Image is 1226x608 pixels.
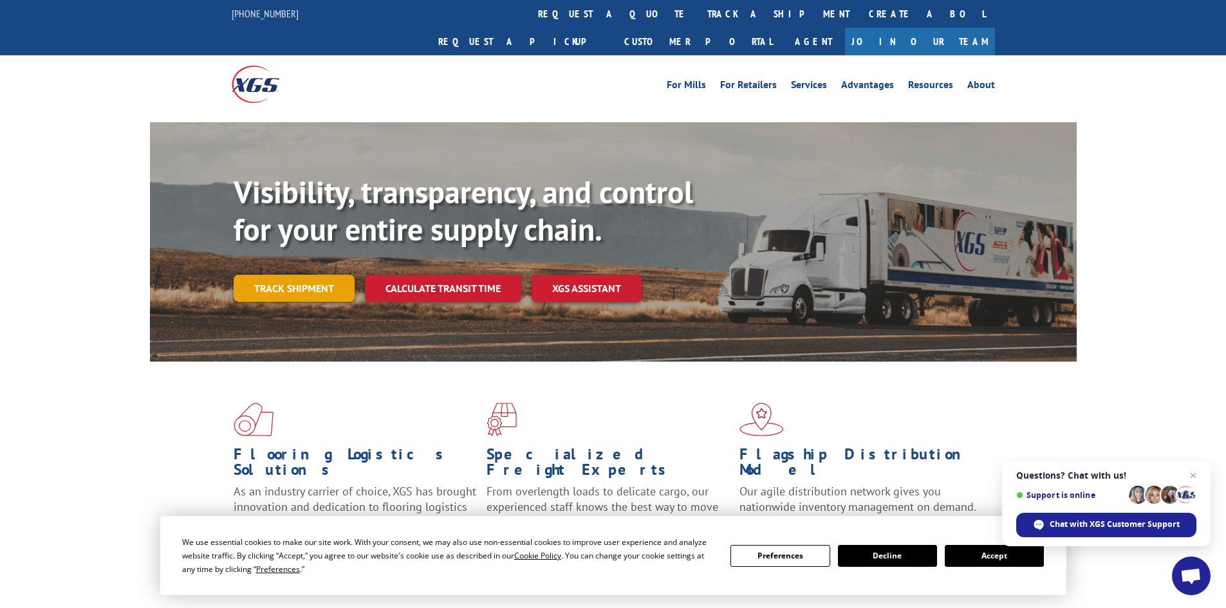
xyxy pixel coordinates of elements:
a: Resources [908,80,953,94]
a: Advantages [841,80,894,94]
a: Join Our Team [845,28,995,55]
a: Track shipment [234,275,355,302]
span: Close chat [1185,468,1201,483]
span: Questions? Chat with us! [1016,470,1196,481]
p: From overlength loads to delicate cargo, our experienced staff knows the best way to move your fr... [487,484,730,541]
a: For Retailers [720,80,777,94]
img: xgs-icon-focused-on-flooring-red [487,403,517,436]
a: About [967,80,995,94]
span: Support is online [1016,490,1124,500]
h1: Flagship Distribution Model [739,447,983,484]
b: Visibility, transparency, and control for your entire supply chain. [234,172,693,249]
a: Customer Portal [615,28,782,55]
span: As an industry carrier of choice, XGS has brought innovation and dedication to flooring logistics... [234,484,476,530]
button: Preferences [730,545,830,567]
h1: Specialized Freight Experts [487,447,730,484]
a: [PHONE_NUMBER] [232,7,299,20]
img: xgs-icon-total-supply-chain-intelligence-red [234,403,274,436]
div: We use essential cookies to make our site work. With your consent, we may also use non-essential ... [182,535,715,576]
a: Services [791,80,827,94]
div: Cookie Consent Prompt [160,516,1066,595]
button: Decline [838,545,937,567]
span: Chat with XGS Customer Support [1050,519,1180,530]
a: Calculate transit time [365,275,521,302]
div: Chat with XGS Customer Support [1016,513,1196,537]
span: Preferences [256,564,300,575]
a: XGS ASSISTANT [532,275,642,302]
h1: Flooring Logistics Solutions [234,447,477,484]
a: Agent [782,28,845,55]
span: Our agile distribution network gives you nationwide inventory management on demand. [739,484,976,514]
a: Request a pickup [429,28,615,55]
div: Open chat [1172,557,1211,595]
a: For Mills [667,80,706,94]
span: Cookie Policy [514,550,561,561]
button: Accept [945,545,1044,567]
img: xgs-icon-flagship-distribution-model-red [739,403,784,436]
